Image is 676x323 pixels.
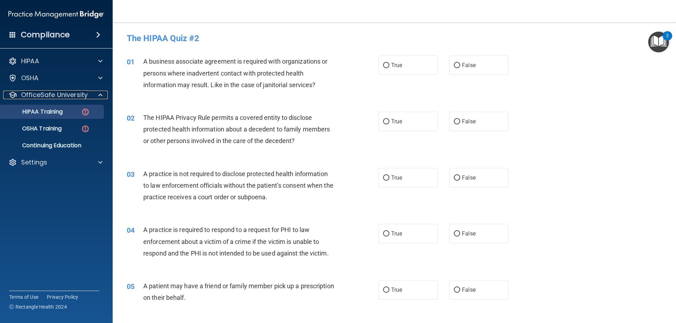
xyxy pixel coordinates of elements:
[5,142,101,149] p: Continuing Education
[391,174,402,181] span: True
[8,91,102,99] a: OfficeSafe University
[143,114,330,144] span: The HIPAA Privacy Rule permits a covered entity to disclose protected health information about a ...
[143,58,327,88] span: A business associate agreement is required with organizations or persons where inadvertent contac...
[9,303,67,310] span: Ⓒ Rectangle Health 2024
[8,158,102,167] a: Settings
[127,226,134,234] span: 04
[454,175,460,181] input: False
[9,293,38,301] a: Terms of Use
[391,62,402,69] span: True
[143,282,334,301] span: A patient may have a friend or family member pick up a prescription on their behalf.
[143,226,329,257] span: A practice is required to respond to a request for PHI to law enforcement about a victim of a cri...
[127,34,662,43] h4: The HIPAA Quiz #2
[391,118,402,125] span: True
[462,230,476,237] span: False
[21,30,70,40] h4: Compliance
[47,293,79,301] a: Privacy Policy
[666,36,669,45] div: 2
[391,230,402,237] span: True
[454,288,460,293] input: False
[454,63,460,68] input: False
[554,273,668,301] iframe: Drift Widget Chat Controller
[462,118,476,125] span: False
[81,124,90,133] img: danger-circle.6113f641.png
[143,170,333,201] span: A practice is not required to disclose protected health information to law enforcement officials ...
[21,74,39,82] p: OSHA
[127,170,134,179] span: 03
[127,114,134,122] span: 02
[127,282,134,291] span: 05
[21,158,47,167] p: Settings
[454,231,460,237] input: False
[391,286,402,293] span: True
[462,286,476,293] span: False
[383,175,389,181] input: True
[21,57,39,65] p: HIPAA
[8,74,102,82] a: OSHA
[383,288,389,293] input: True
[8,57,102,65] a: HIPAA
[21,91,88,99] p: OfficeSafe University
[81,108,90,116] img: danger-circle.6113f641.png
[454,119,460,124] input: False
[462,174,476,181] span: False
[8,7,104,21] img: PMB logo
[5,125,62,132] p: OSHA Training
[383,119,389,124] input: True
[383,231,389,237] input: True
[462,62,476,69] span: False
[5,108,63,115] p: HIPAA Training
[127,58,134,66] span: 01
[383,63,389,68] input: True
[648,32,669,52] button: Open Resource Center, 2 new notifications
